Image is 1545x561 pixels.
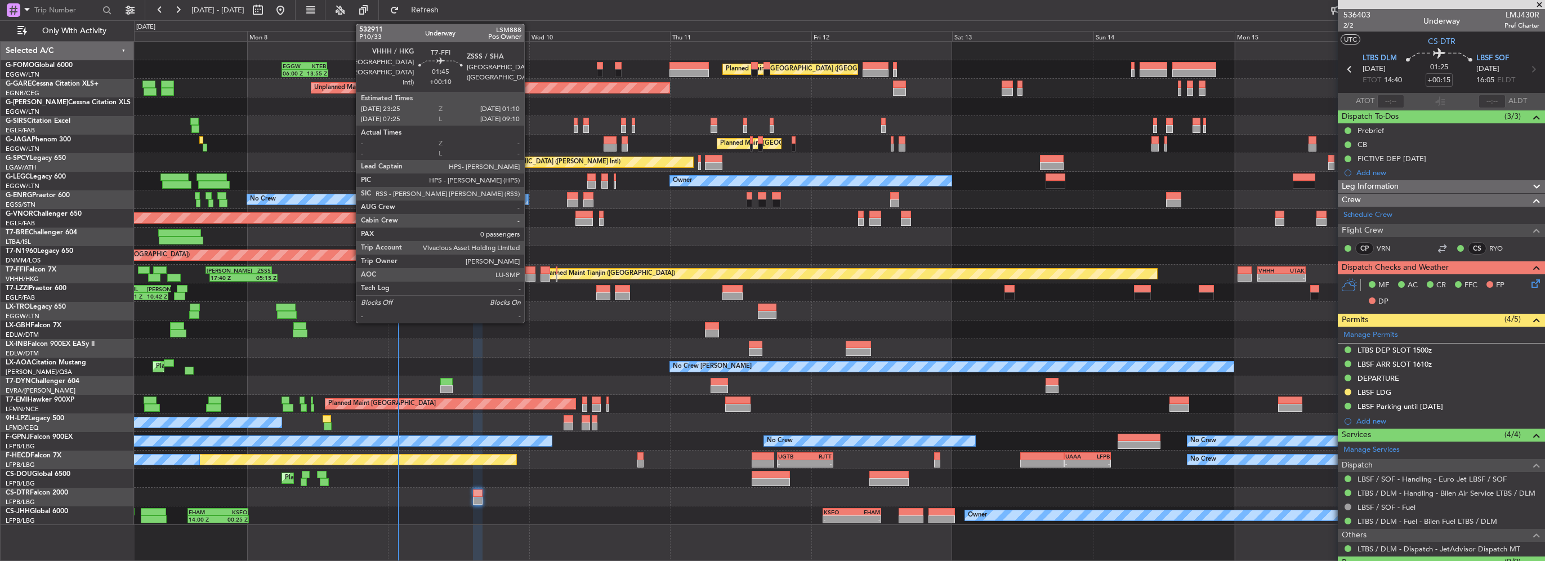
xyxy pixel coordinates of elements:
[6,378,31,385] span: T7-DYN
[6,136,32,143] span: G-JAGA
[1358,517,1497,526] a: LTBS / DLM - Fuel - Bilen Fuel LTBS / DLM
[824,509,852,515] div: KSFO
[401,6,449,14] span: Refresh
[1258,274,1281,281] div: -
[6,359,32,366] span: LX-AOA
[1476,75,1494,86] span: 16:05
[1464,280,1477,291] span: FFC
[314,79,416,96] div: Unplanned Maint [PERSON_NAME]
[1504,110,1521,122] span: (3/3)
[1343,444,1400,456] a: Manage Services
[1504,9,1539,21] span: LMJ430R
[6,192,70,199] a: G-ENRGPraetor 600
[1065,453,1088,460] div: UAAA
[191,5,244,15] span: [DATE] - [DATE]
[1384,75,1402,86] span: 14:40
[6,256,41,265] a: DNMM/LOS
[6,359,86,366] a: LX-AOACitation Mustang
[6,62,34,69] span: G-FOMO
[1476,64,1499,75] span: [DATE]
[6,461,35,469] a: LFPB/LBG
[6,201,35,209] a: EGSS/STN
[6,434,30,440] span: F-GPNJ
[12,22,122,40] button: Only With Activity
[6,508,30,515] span: CS-JHH
[852,509,880,515] div: EHAM
[968,507,987,524] div: Owner
[1358,402,1443,411] div: LBSF Parking until [DATE]
[1377,243,1402,253] a: VRN
[283,70,305,77] div: 06:00 Z
[6,452,61,459] a: F-HECDFalcon 7X
[211,274,244,281] div: 17:40 Z
[1363,64,1386,75] span: [DATE]
[1358,154,1426,163] div: FICTIVE DEP [DATE]
[1358,126,1384,135] div: Prebrief
[1065,460,1088,467] div: -
[6,397,74,403] a: T7-EMIHawker 900XP
[6,471,32,478] span: CS-DOU
[124,286,147,292] div: CYUL
[189,516,218,523] div: 14:00 Z
[6,452,30,459] span: F-HECD
[6,163,36,172] a: LGAV/ATH
[6,145,39,153] a: EGGW/LTN
[6,415,64,422] a: 9H-LPZLegacy 500
[6,368,72,376] a: [PERSON_NAME]/QSA
[1342,529,1367,542] span: Others
[6,248,73,255] a: T7-N1960Legacy 650
[6,489,68,496] a: CS-DTRFalcon 2000
[1087,460,1110,467] div: -
[1356,168,1539,177] div: Add new
[952,31,1093,41] div: Sat 13
[6,81,99,87] a: G-GARECessna Citation XLS+
[1428,35,1455,47] span: CS-DTR
[385,1,452,19] button: Refresh
[6,517,35,525] a: LFPB/LBG
[218,509,247,515] div: KSFO
[285,470,462,487] div: Planned Maint [GEOGRAPHIC_DATA] ([GEOGRAPHIC_DATA])
[805,453,832,460] div: RJTT
[34,2,99,19] input: Trip Number
[1343,330,1398,341] a: Manage Permits
[305,70,328,77] div: 13:55 Z
[1087,453,1110,460] div: LFPB
[1358,388,1391,397] div: LBSF LDG
[6,489,30,496] span: CS-DTR
[6,238,31,246] a: LTBA/ISL
[852,516,880,523] div: -
[1497,75,1515,86] span: ELDT
[6,266,25,273] span: T7-FFI
[6,442,35,451] a: LFPB/LBG
[6,229,77,236] a: T7-BREChallenger 604
[778,460,805,467] div: -
[6,322,30,329] span: LX-GBH
[778,453,805,460] div: UGTB
[544,265,675,282] div: Planned Maint Tianjin ([GEOGRAPHIC_DATA])
[6,118,70,124] a: G-SIRSCitation Excel
[6,285,66,292] a: T7-LZZIPraetor 600
[1235,31,1376,41] div: Mon 15
[720,135,897,152] div: Planned Maint [GEOGRAPHIC_DATA] ([GEOGRAPHIC_DATA])
[156,358,333,375] div: Planned Maint [GEOGRAPHIC_DATA] ([GEOGRAPHIC_DATA])
[388,31,529,41] div: Tue 9
[6,229,29,236] span: T7-BRE
[767,433,793,449] div: No Crew
[6,266,56,273] a: T7-FFIFalcon 7X
[6,479,35,488] a: LFPB/LBG
[1358,140,1367,149] div: CB
[6,498,35,506] a: LFPB/LBG
[6,434,73,440] a: F-GPNJFalcon 900EX
[824,516,852,523] div: -
[6,341,95,348] a: LX-INBFalcon 900EX EASy II
[305,63,326,69] div: KTEB
[106,31,247,41] div: Sun 7
[136,23,155,32] div: [DATE]
[1343,210,1392,221] a: Schedule Crew
[243,274,276,281] div: 05:15 Z
[1342,459,1373,472] span: Dispatch
[1342,261,1449,274] span: Dispatch Checks and Weather
[29,27,119,35] span: Only With Activity
[1378,280,1389,291] span: MF
[283,63,304,69] div: EGGW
